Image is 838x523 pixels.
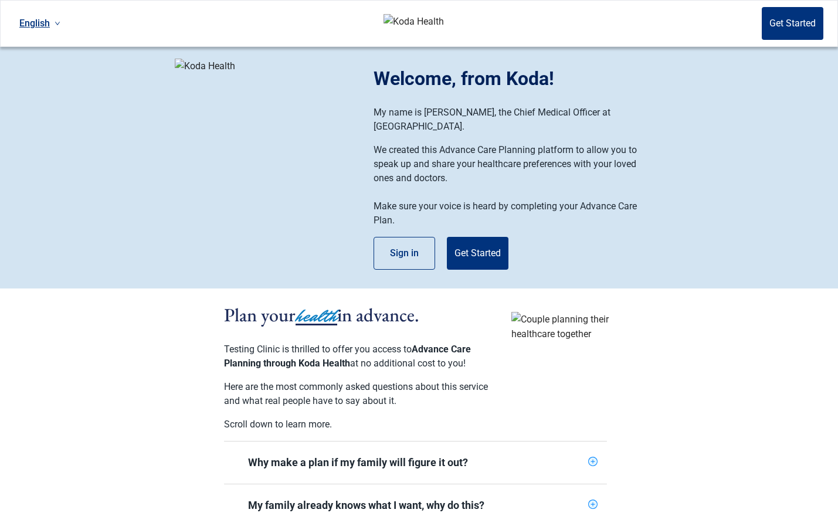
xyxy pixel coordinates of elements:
[374,64,664,93] h1: Welcome, from Koda!
[248,498,583,512] div: My family already knows what I want, why do this?
[224,380,500,408] p: Here are the most commonly asked questions about this service and what real people have to say ab...
[224,442,607,484] div: Why make a plan if my family will figure it out?
[384,14,444,33] img: Koda Health
[224,344,412,355] span: Testing Clinic is thrilled to offer you access to
[374,237,435,270] button: Sign in
[224,417,500,432] p: Scroll down to learn more.
[337,303,419,327] span: in advance.
[224,303,296,327] span: Plan your
[374,143,652,185] p: We created this Advance Care Planning platform to allow you to speak up and share your healthcare...
[55,21,60,26] span: down
[296,303,337,329] span: health
[374,199,652,227] p: Make sure your voice is heard by completing your Advance Care Plan.
[511,312,614,341] img: Couple planning their healthcare together
[447,237,508,270] button: Get Started
[15,13,65,33] a: Current language: English
[350,358,466,369] span: at no additional cost to you!
[588,500,598,509] span: plus-circle
[762,7,823,40] button: Get Started
[248,456,583,470] div: Why make a plan if my family will figure it out?
[374,106,652,134] p: My name is [PERSON_NAME], the Chief Medical Officer at [GEOGRAPHIC_DATA].
[175,59,235,258] img: Koda Health
[588,457,598,466] span: plus-circle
